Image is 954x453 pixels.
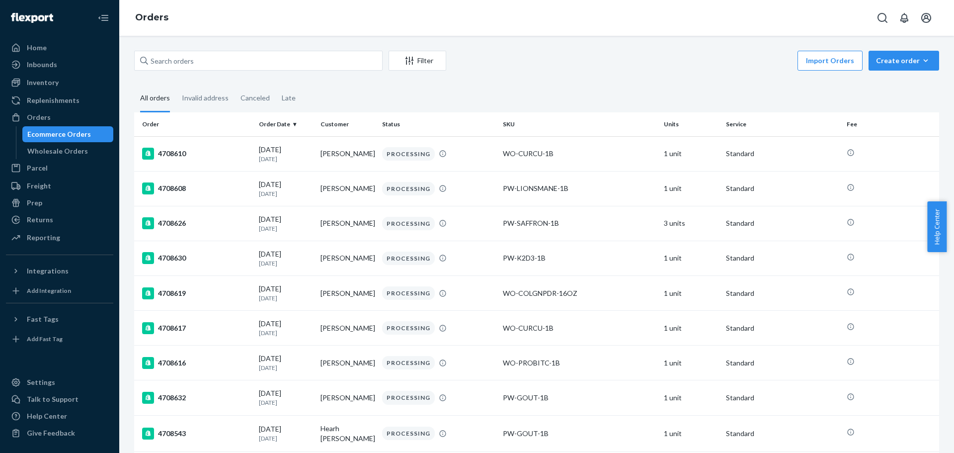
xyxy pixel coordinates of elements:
div: 4708619 [142,287,251,299]
p: [DATE] [259,294,313,302]
div: Home [27,43,47,53]
a: Inbounds [6,57,113,73]
p: Standard [726,358,839,368]
a: Add Fast Tag [6,331,113,347]
td: [PERSON_NAME] [317,380,378,415]
div: PROCESSING [382,182,435,195]
p: Standard [726,218,839,228]
div: Settings [27,377,55,387]
div: 4708626 [142,217,251,229]
a: Inventory [6,75,113,91]
div: [DATE] [259,354,313,372]
div: 4708632 [142,392,251,404]
td: 1 unit [660,276,721,311]
td: 1 unit [660,380,721,415]
td: 1 unit [660,346,721,380]
a: Replenishments [6,92,113,108]
div: 4708617 [142,322,251,334]
div: 4708543 [142,428,251,440]
div: 4708610 [142,148,251,160]
div: Create order [876,56,932,66]
a: Ecommerce Orders [22,126,114,142]
a: Parcel [6,160,113,176]
p: Standard [726,323,839,333]
button: Give Feedback [6,425,113,441]
a: Help Center [6,408,113,424]
a: Freight [6,178,113,194]
div: Fast Tags [27,314,59,324]
a: Reporting [6,230,113,246]
td: 3 units [660,206,721,241]
div: WO-CURCU-1B [503,149,656,159]
div: PROCESSING [382,391,435,404]
td: [PERSON_NAME] [317,136,378,171]
div: Reporting [27,233,60,243]
p: Standard [726,183,839,193]
button: Create order [869,51,939,71]
td: 1 unit [660,311,721,346]
div: [DATE] [259,214,313,233]
div: PROCESSING [382,286,435,300]
th: Order Date [255,112,317,136]
p: [DATE] [259,189,313,198]
p: [DATE] [259,224,313,233]
a: Add Integration [6,283,113,299]
td: [PERSON_NAME] [317,346,378,380]
div: All orders [140,85,170,112]
a: Home [6,40,113,56]
p: Standard [726,429,839,439]
div: PW-GOUT-1B [503,393,656,403]
div: 4708616 [142,357,251,369]
input: Search orders [134,51,383,71]
ol: breadcrumbs [127,3,176,32]
button: Integrations [6,263,113,279]
a: Returns [6,212,113,228]
th: SKU [499,112,660,136]
p: [DATE] [259,329,313,337]
div: PW-LIONSMANE-1B [503,183,656,193]
div: PROCESSING [382,217,435,230]
a: Settings [6,374,113,390]
td: 1 unit [660,241,721,275]
div: Canceled [240,85,270,111]
div: PW-SAFFRON-1B [503,218,656,228]
div: Invalid address [182,85,229,111]
th: Status [378,112,499,136]
a: Talk to Support [6,391,113,407]
div: [DATE] [259,319,313,337]
td: [PERSON_NAME] [317,206,378,241]
div: PROCESSING [382,147,435,161]
th: Order [134,112,255,136]
div: PROCESSING [382,356,435,369]
div: Integrations [27,266,69,276]
div: Add Fast Tag [27,335,63,343]
p: [DATE] [259,155,313,163]
div: Add Integration [27,286,71,295]
td: Hearh [PERSON_NAME] [317,415,378,452]
td: [PERSON_NAME] [317,241,378,275]
div: PW-GOUT-1B [503,429,656,439]
a: Wholesale Orders [22,143,114,159]
div: Ecommerce Orders [27,129,91,139]
a: Orders [6,109,113,125]
div: PROCESSING [382,252,435,265]
td: [PERSON_NAME] [317,276,378,311]
div: Parcel [27,163,48,173]
a: Orders [135,12,168,23]
button: Open account menu [916,8,936,28]
button: Fast Tags [6,311,113,327]
button: Help Center [927,201,947,252]
div: Prep [27,198,42,208]
div: Give Feedback [27,428,75,438]
p: Standard [726,393,839,403]
td: 1 unit [660,171,721,206]
div: Inventory [27,78,59,88]
p: Standard [726,149,839,159]
td: 1 unit [660,415,721,452]
button: Open notifications [894,8,914,28]
img: Flexport logo [11,13,53,23]
button: Filter [389,51,446,71]
div: Wholesale Orders [27,146,88,156]
div: [DATE] [259,388,313,407]
p: [DATE] [259,398,313,407]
